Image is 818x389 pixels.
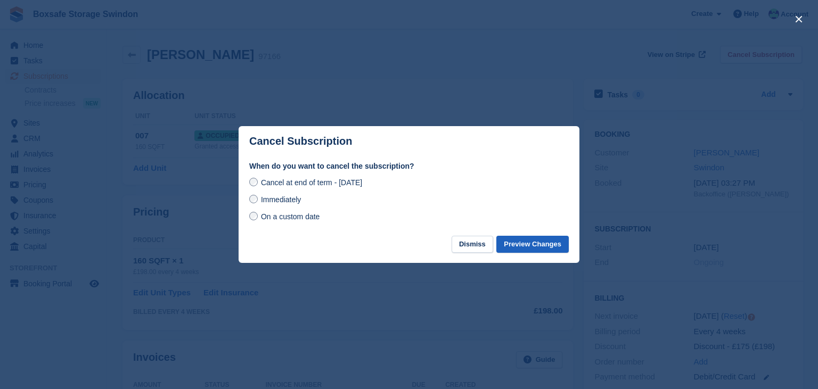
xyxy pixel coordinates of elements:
button: Dismiss [452,236,493,253]
span: Immediately [261,195,301,204]
input: Cancel at end of term - [DATE] [249,178,258,186]
input: Immediately [249,195,258,203]
span: On a custom date [261,212,320,221]
button: close [790,11,807,28]
p: Cancel Subscription [249,135,352,147]
input: On a custom date [249,212,258,220]
label: When do you want to cancel the subscription? [249,161,569,172]
span: Cancel at end of term - [DATE] [261,178,362,187]
button: Preview Changes [496,236,569,253]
